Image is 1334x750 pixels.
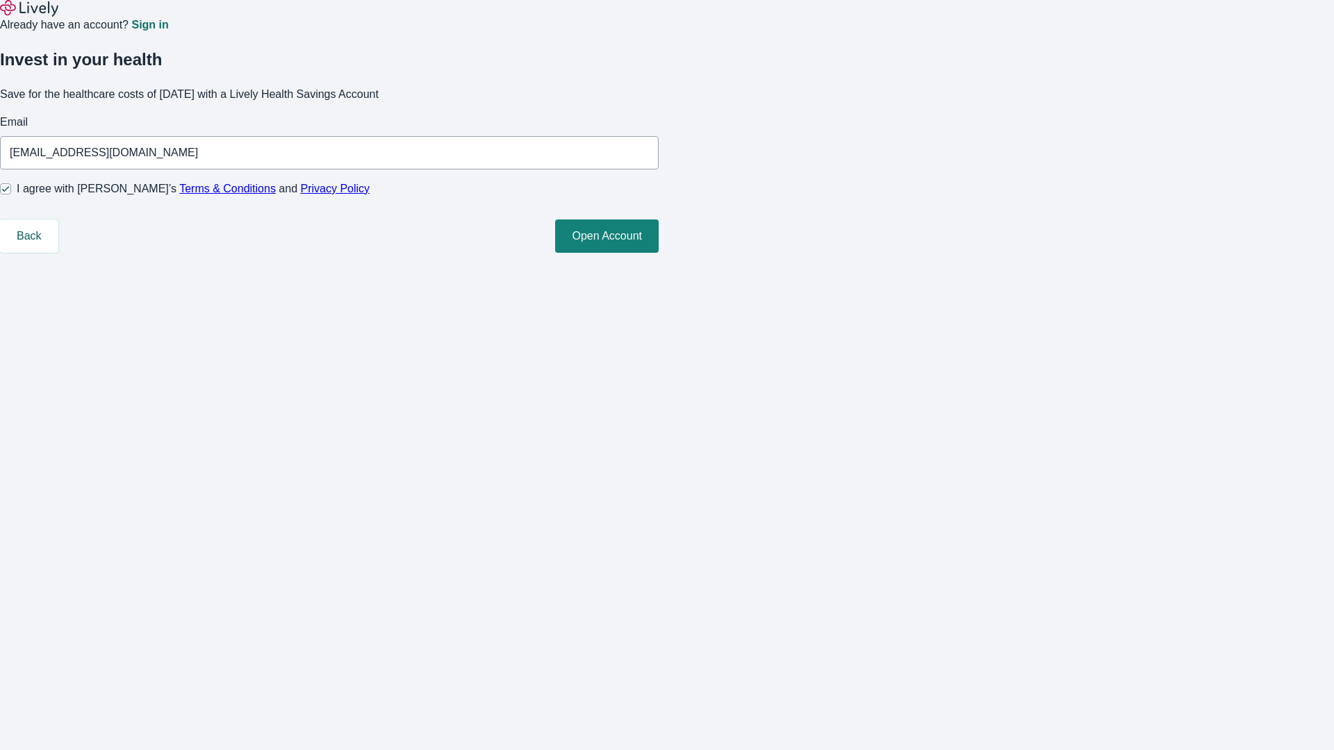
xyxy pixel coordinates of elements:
a: Terms & Conditions [179,183,276,194]
a: Privacy Policy [301,183,370,194]
a: Sign in [131,19,168,31]
button: Open Account [555,219,659,253]
span: I agree with [PERSON_NAME]’s and [17,181,370,197]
